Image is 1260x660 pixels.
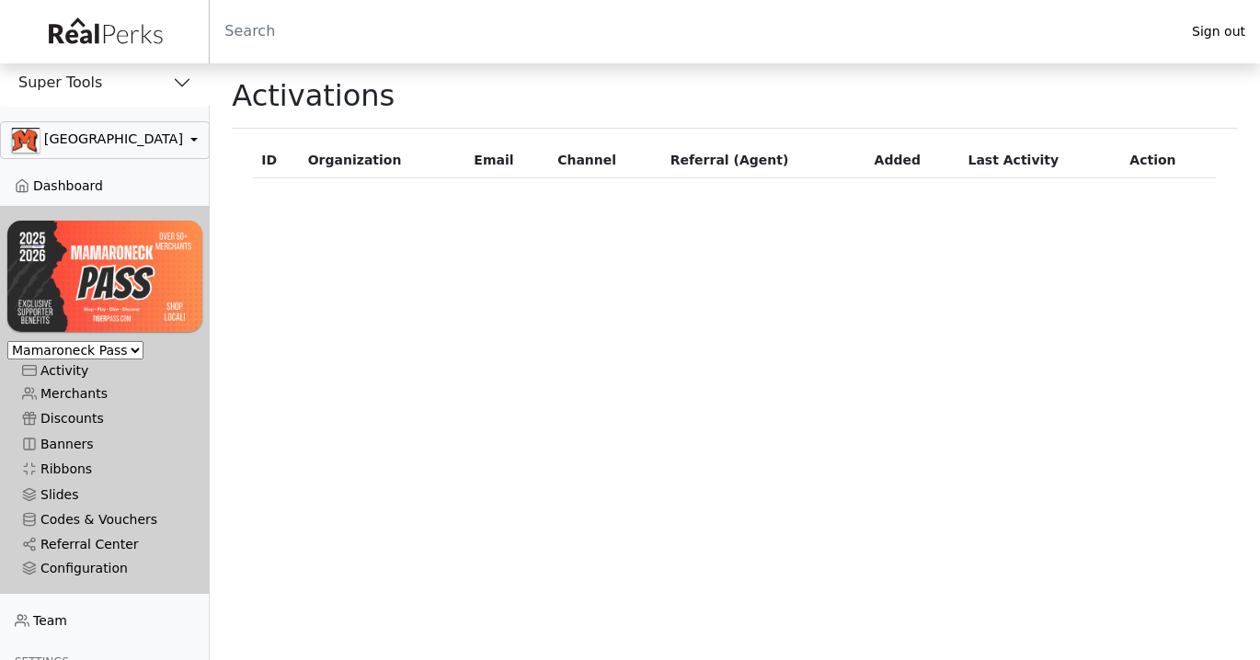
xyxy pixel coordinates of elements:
th: Email [466,143,550,178]
a: Slides [7,482,202,506]
a: Banners [7,432,202,457]
a: Ribbons [7,457,202,482]
input: Search [210,9,1177,53]
img: real_perks_logo-01.svg [39,11,171,52]
th: Last Activity [960,143,1122,178]
img: 0SBPtshqTvrgEtdEgrWk70gKnUHZpYRm94MZ5hDb.png [12,128,40,153]
img: UvwXJMpi3zTF1NL6z0MrguGCGojMqrs78ysOqfof.png [7,221,202,331]
a: Merchants [7,381,202,406]
th: Action [1122,143,1216,178]
th: Channel [550,143,663,178]
a: Referral Center [7,532,202,557]
div: Activity [22,363,188,379]
a: Sign out [1177,19,1260,44]
h1: Activations [232,78,395,113]
a: Discounts [7,406,202,431]
th: Organization [301,143,467,178]
th: ID [254,143,300,178]
a: Codes & Vouchers [7,507,202,532]
div: Configuration [22,561,188,576]
th: Added [867,143,961,178]
th: Referral (Agent) [663,143,867,178]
